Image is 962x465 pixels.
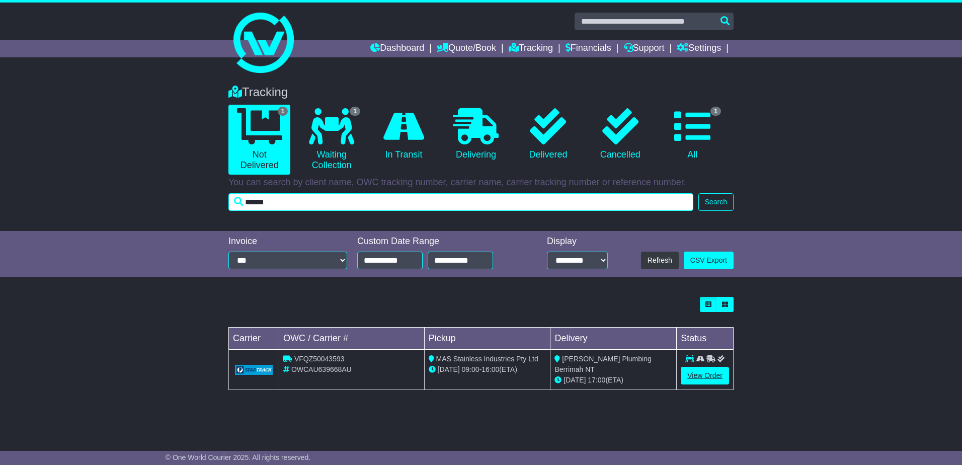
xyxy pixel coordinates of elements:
span: MAS Stainless Industries Pty Ltd [436,355,538,363]
span: 1 [350,107,360,116]
div: (ETA) [554,375,672,385]
span: 1 [278,107,288,116]
span: [DATE] [564,376,586,384]
a: Financials [566,40,611,57]
img: GetCarrierServiceLogo [235,365,273,375]
span: [DATE] [438,365,460,373]
div: Custom Date Range [357,236,519,247]
div: Display [547,236,608,247]
a: 1 Not Delivered [228,105,290,175]
button: Refresh [641,252,679,269]
span: 09:00 [462,365,479,373]
a: Dashboard [370,40,424,57]
span: 17:00 [588,376,605,384]
a: Delivered [517,105,579,164]
td: Status [677,328,734,350]
button: Search [698,193,734,211]
span: [PERSON_NAME] Plumbing Berrimah NT [554,355,651,373]
td: Pickup [424,328,550,350]
a: Tracking [509,40,553,57]
a: Cancelled [589,105,651,164]
a: Quote/Book [437,40,496,57]
a: CSV Export [684,252,734,269]
div: Invoice [228,236,347,247]
a: Delivering [445,105,507,164]
p: You can search by client name, OWC tracking number, carrier name, carrier tracking number or refe... [228,177,734,188]
span: OWCAU639668AU [291,365,352,373]
div: Tracking [223,85,739,100]
td: Carrier [229,328,279,350]
a: 1 All [662,105,724,164]
a: Support [624,40,665,57]
span: © One World Courier 2025. All rights reserved. [166,453,311,461]
a: View Order [681,367,729,384]
span: 16:00 [482,365,499,373]
span: 1 [710,107,721,116]
a: Settings [677,40,721,57]
div: - (ETA) [429,364,546,375]
a: In Transit [373,105,435,164]
a: 1 Waiting Collection [300,105,362,175]
td: OWC / Carrier # [279,328,425,350]
span: VFQZ50043593 [294,355,345,363]
td: Delivery [550,328,677,350]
